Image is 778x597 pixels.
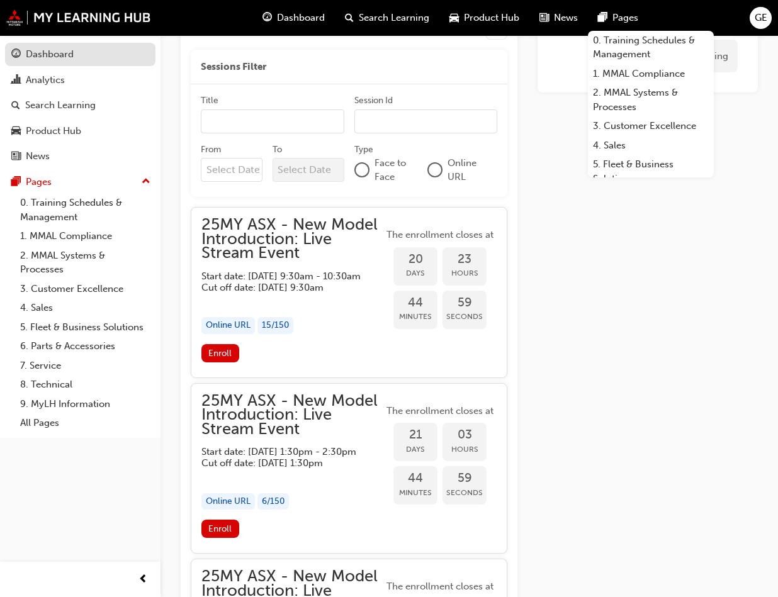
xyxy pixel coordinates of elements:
a: news-iconNews [529,5,588,31]
a: Search Learning [5,94,155,117]
span: Enroll [208,348,232,359]
span: The enrollment closes at [383,579,497,594]
span: search-icon [11,100,20,111]
span: prev-icon [138,572,148,588]
a: 1. MMAL Compliance [588,64,714,84]
a: Dashboard [5,43,155,66]
span: 21 [393,428,437,442]
span: Hours [443,266,487,281]
a: 2. MMAL Systems & Processes [15,246,155,279]
button: 25MY ASX - New Model Introduction: Live Stream EventStart date: [DATE] 1:30pm - 2:30pm Cut off da... [201,394,497,544]
a: 9. MyLH Information [15,394,155,414]
span: chart-icon [11,75,21,86]
div: News [26,149,50,164]
span: up-icon [142,174,150,190]
span: 44 [393,296,437,310]
a: car-iconProduct Hub [439,5,529,31]
div: Title [201,94,218,107]
span: 25MY ASX - New Model Introduction: Live Stream Event [201,218,383,260]
span: Pages [612,11,638,25]
span: The enrollment closes at [383,404,497,418]
input: Session Id [354,109,498,133]
span: News [554,11,578,25]
a: 5. Fleet & Business Solutions [588,155,714,188]
a: 4. Sales [15,298,155,318]
a: Product Hub [5,120,155,143]
button: Pages [5,170,155,194]
h5: Start date: [DATE] 9:30am - 10:30am [201,271,363,282]
div: Online URL [201,317,255,334]
span: Seconds [443,310,487,324]
a: 4. Sales [588,136,714,155]
span: Days [393,442,437,457]
div: From [201,143,221,156]
span: Days [393,266,437,281]
span: Seconds [443,486,487,500]
span: car-icon [11,126,21,137]
span: 59 [443,471,487,486]
a: 3. Customer Excellence [588,116,714,136]
span: Minutes [393,310,437,324]
div: Online URL [201,493,255,510]
span: Enroll [208,523,232,534]
div: Type [354,143,373,156]
button: GE [750,7,772,29]
a: 0. Training Schedules & Management [588,31,714,64]
span: Hours [443,442,487,457]
span: 25MY ASX - New Model Introduction: Live Stream Event [201,394,383,437]
a: guage-iconDashboard [252,5,335,31]
div: Search Learning [25,98,96,113]
a: All Pages [15,413,155,433]
button: Enroll [201,520,239,538]
div: Dashboard [26,47,74,62]
span: guage-icon [11,49,21,60]
span: pages-icon [598,10,607,26]
span: news-icon [539,10,549,26]
span: pages-icon [11,177,21,188]
a: search-iconSearch Learning [335,5,439,31]
h5: Cut off date: [DATE] 1:30pm [201,457,363,469]
span: Online URL [448,156,487,184]
span: Sessions Filter [201,60,266,74]
a: 8. Technical [15,375,155,394]
h5: Start date: [DATE] 1:30pm - 2:30pm [201,446,363,457]
span: car-icon [449,10,459,26]
span: The enrollment closes at [383,228,497,242]
div: Session Id [354,94,393,107]
span: 20 [393,252,437,267]
button: DashboardAnalyticsSearch LearningProduct HubNews [5,40,155,170]
span: Dashboard [277,11,325,25]
div: 15 / 150 [257,317,293,334]
a: 2. MMAL Systems & Processes [588,83,714,116]
input: Title [201,109,344,133]
input: To [273,158,344,182]
span: 44 [393,471,437,486]
a: 3. Customer Excellence [15,279,155,299]
img: mmal [6,9,151,26]
h5: Cut off date: [DATE] 9:30am [201,282,363,293]
div: Analytics [26,73,65,87]
input: From [201,158,262,182]
span: news-icon [11,151,21,162]
span: GE [755,11,767,25]
a: 6. Parts & Accessories [15,337,155,356]
span: Minutes [393,486,437,500]
span: Face to Face [375,156,418,184]
a: 5. Fleet & Business Solutions [15,318,155,337]
div: To [273,143,282,156]
button: 25MY ASX - New Model Introduction: Live Stream EventStart date: [DATE] 9:30am - 10:30am Cut off d... [201,218,497,367]
button: Enroll [201,344,239,362]
span: Product Hub [464,11,519,25]
span: guage-icon [262,10,272,26]
div: 6 / 150 [257,493,289,510]
a: Analytics [5,69,155,92]
a: 0. Training Schedules & Management [15,193,155,226]
a: 1. MMAL Compliance [15,226,155,246]
div: Pages [26,175,52,189]
a: News [5,145,155,168]
a: 7. Service [15,356,155,376]
span: search-icon [345,10,354,26]
a: pages-iconPages [588,5,648,31]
